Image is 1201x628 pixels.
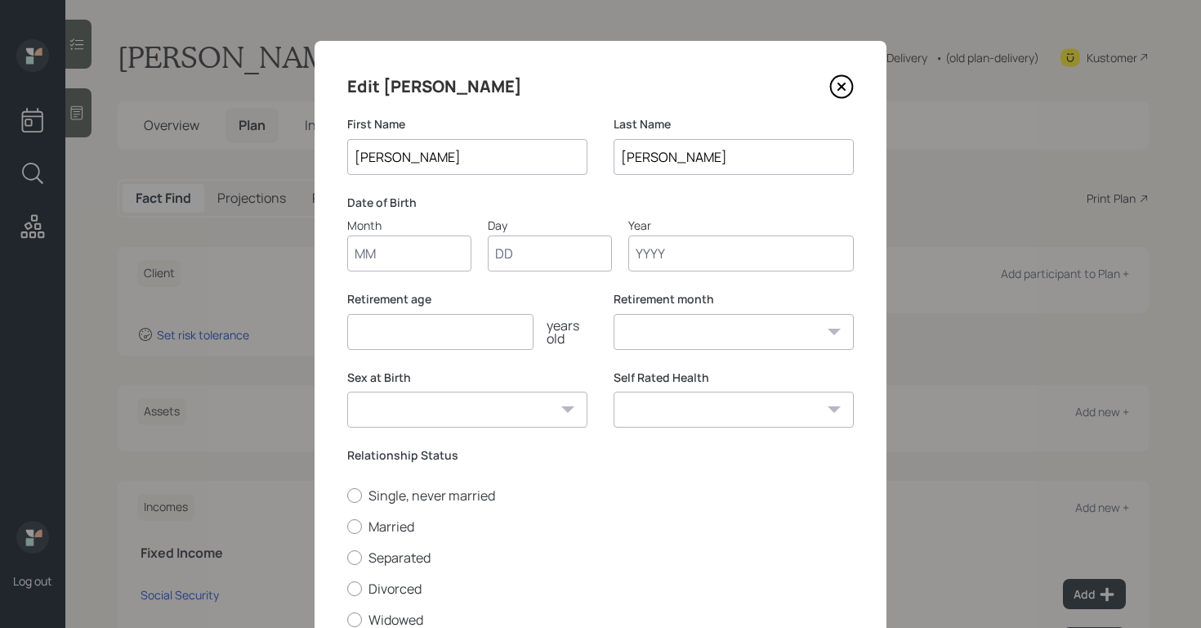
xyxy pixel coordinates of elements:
label: Separated [347,549,854,567]
div: years old [534,319,587,345]
label: Self Rated Health [614,370,854,386]
label: Sex at Birth [347,370,587,386]
input: Year [628,235,854,271]
label: Relationship Status [347,447,854,464]
h4: Edit [PERSON_NAME] [347,74,522,100]
label: Retirement age [347,291,587,307]
div: Day [488,217,612,234]
label: First Name [347,116,587,132]
label: Retirement month [614,291,854,307]
label: Divorced [347,580,854,598]
label: Married [347,518,854,536]
input: Month [347,235,471,271]
label: Single, never married [347,487,854,505]
label: Last Name [614,116,854,132]
div: Year [628,217,854,234]
input: Day [488,235,612,271]
div: Month [347,217,471,234]
label: Date of Birth [347,195,854,211]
